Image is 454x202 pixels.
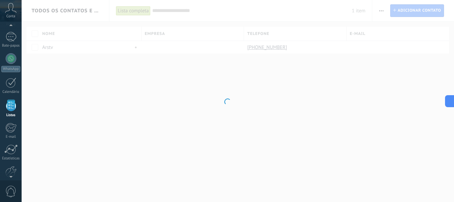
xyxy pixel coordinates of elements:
[2,156,20,161] font: Estatísticas
[6,134,16,139] font: E-mail
[6,113,15,117] font: Listas
[3,67,19,71] font: WhatsApp
[2,90,19,94] font: Calendário
[2,43,20,48] font: Bate-papos
[6,14,15,19] font: Conta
